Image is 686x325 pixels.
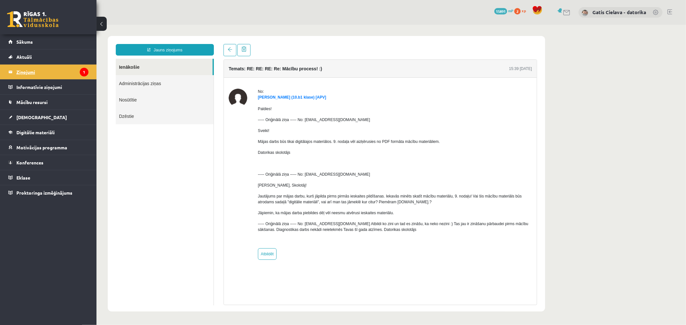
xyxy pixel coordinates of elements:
a: Aktuāli [8,49,88,64]
a: Ienākošie [19,34,116,50]
span: Konferences [16,160,43,165]
span: Eklase [16,175,30,180]
span: 2 [514,8,521,14]
img: Elza Ellere [132,64,151,83]
a: Eklase [8,170,88,185]
a: Atbildēt [161,224,180,235]
p: ----- Oriģinālā ziņa ----- No: [EMAIL_ADDRESS][DOMAIN_NAME] Atbildi ko zini un tad es zināšu, ka ... [161,196,435,208]
a: 15891 mP [494,8,513,13]
a: Rīgas 1. Tālmācības vidusskola [7,11,59,27]
a: Dzēstie [19,83,117,100]
a: Jauns ziņojums [19,19,117,31]
h4: Temats: RE: RE: RE: Re: Mācību process! :) [132,41,226,47]
span: Motivācijas programma [16,145,67,150]
p: Jautājums par mājas darbu, kurš jāpilda pirms pirmās ieskaites pildīšanas. Iekavās minēts skatīt ... [161,169,435,180]
a: Mācību resursi [8,95,88,110]
div: No: [161,64,435,70]
p: ----- Oriģinālā ziņa ----- No: [EMAIL_ADDRESS][DOMAIN_NAME] [161,92,435,98]
a: Nosūtītie [19,67,117,83]
a: Informatīvie ziņojumi [8,80,88,94]
i: 1 [80,68,88,76]
p: Mājas darbs būs tikai digitālajos materiālos. 9. nodaļa vēl aizķērusies no PDF formāta mācību mat... [161,114,435,120]
span: [DEMOGRAPHIC_DATA] [16,114,67,120]
span: Digitālie materiāli [16,129,55,135]
img: Gatis Cielava - datorika [582,10,588,16]
p: Jāpiemin, ka mājas darba piebildes dēļ vēl neesmu atvērusi ieskaites materiālu. [161,185,435,191]
span: Proktoringa izmēģinājums [16,190,72,196]
span: Aktuāli [16,54,32,60]
a: Gatis Cielava - datorika [592,9,646,15]
p: ----- Oriģinālā ziņa ----- No: [EMAIL_ADDRESS][DOMAIN_NAME] [161,147,435,153]
a: [PERSON_NAME] (10.b1 klase) [APV] [161,70,230,75]
span: Mācību resursi [16,99,48,105]
a: [DEMOGRAPHIC_DATA] [8,110,88,125]
p: [PERSON_NAME], Skolotāj! [161,158,435,163]
a: Proktoringa izmēģinājums [8,185,88,200]
a: Digitālie materiāli [8,125,88,140]
a: Konferences [8,155,88,170]
p: Sveiki! [161,103,435,109]
span: xp [522,8,526,13]
span: mP [508,8,513,13]
span: Sākums [16,39,33,45]
legend: Informatīvie ziņojumi [16,80,88,94]
div: 15:39 [DATE] [413,41,435,47]
a: Ziņojumi1 [8,65,88,79]
p: Paldies! [161,81,435,87]
a: Sākums [8,34,88,49]
span: 15891 [494,8,507,14]
a: Motivācijas programma [8,140,88,155]
a: 2 xp [514,8,529,13]
a: Administrācijas ziņas [19,50,117,67]
p: Datorikas skolotājs [161,125,435,131]
legend: Ziņojumi [16,65,88,79]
